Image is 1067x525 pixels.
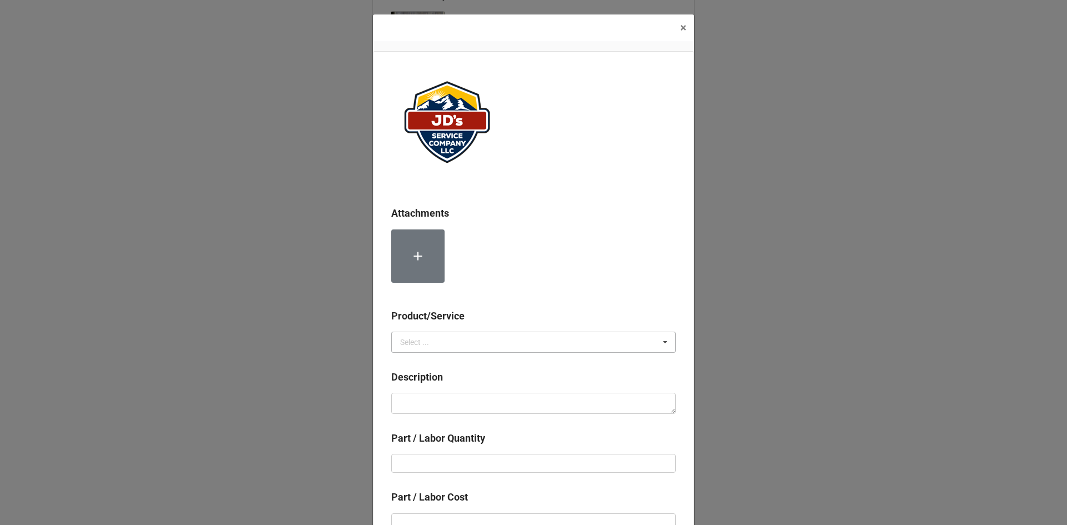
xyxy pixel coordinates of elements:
[391,206,449,221] label: Attachments
[391,369,443,385] label: Description
[391,308,465,324] label: Product/Service
[391,69,502,175] img: ePqffAuANl%2FJDServiceCoLogo_website.png
[391,489,468,505] label: Part / Labor Cost
[391,431,485,446] label: Part / Labor Quantity
[400,338,429,346] div: Select ...
[680,21,686,34] span: ×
